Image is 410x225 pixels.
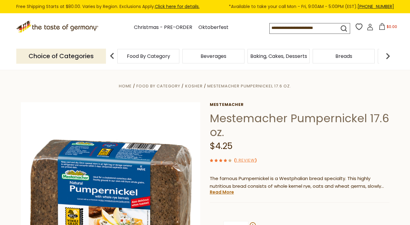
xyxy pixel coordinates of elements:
a: Food By Category [127,54,170,58]
a: [PHONE_NUMBER] [357,3,394,10]
a: Click here for details. [155,3,200,10]
a: Baking, Cakes, Desserts [250,54,307,58]
img: previous arrow [106,50,118,62]
img: next arrow [382,50,394,62]
span: $0.00 [387,24,397,29]
a: Home [119,83,132,89]
a: Beverages [201,54,226,58]
a: Read More [210,189,234,195]
a: Christmas - PRE-ORDER [134,23,192,32]
span: *Available to take your call Mon - Fri, 9:00AM - 5:00PM (EST). [229,3,394,10]
a: Food By Category [136,83,180,89]
p: Choice of Categories [16,49,106,64]
button: $0.00 [375,23,401,32]
div: Free Shipping Starts at $80.00. Varies by Region. Exclusions Apply. [16,3,394,10]
a: Breads [335,54,352,58]
a: Oktoberfest [198,23,228,32]
span: ( ) [234,157,257,163]
p: The famous Pumpernickel is a Westphalian bread specialty. This highly nutritious bread consists o... [210,175,389,190]
a: Kosher [185,83,203,89]
span: $4.25 [210,140,232,152]
a: Mestemacher Pumpernickel 17.6 oz. [207,83,291,89]
h1: Mestemacher Pumpernickel 17.6 oz. [210,111,389,139]
a: 1 Review [236,157,255,164]
a: Mestemacher [210,102,389,107]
